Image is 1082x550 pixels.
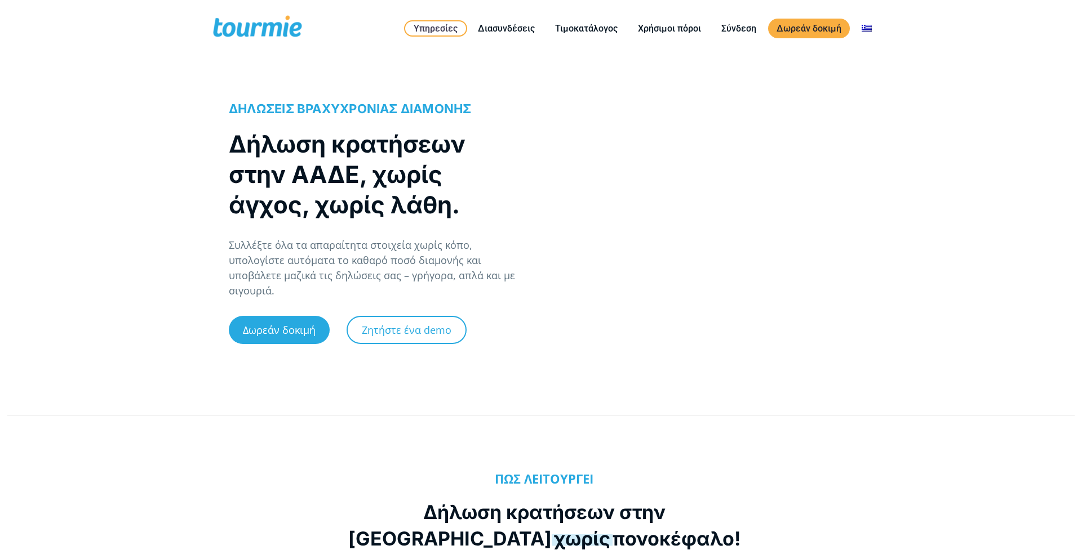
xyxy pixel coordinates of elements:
[229,316,330,344] a: Δωρεάν δοκιμή
[347,316,467,344] a: Ζητήστε ένα demo
[229,129,518,220] h1: Δήλωση κρατήσεων στην ΑΑΔΕ, χωρίς άγχος, χωρίς λάθη.
[547,21,626,35] a: Τιμοκατάλογος
[404,20,467,37] a: Υπηρεσίες
[469,21,543,35] a: Διασυνδέσεις
[229,101,472,116] span: ΔΗΛΩΣΕΙΣ ΒΡΑΧΥΧΡΟΝΙΑΣ ΔΙΑΜΟΝΗΣ
[552,527,613,550] span: χωρίς
[629,21,709,35] a: Χρήσιμοι πόροι
[229,238,529,298] p: Συλλέξτε όλα τα απαραίτητα στοιχεία χωρίς κόπο, υπολογίστε αυτόματα το καθαρό ποσό διαμονής και υ...
[713,21,765,35] a: Σύνδεση
[495,470,593,487] b: ΠΩΣ ΛΕΙΤΟΥΡΓΕΙ
[768,19,850,38] a: Δωρεάν δοκιμή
